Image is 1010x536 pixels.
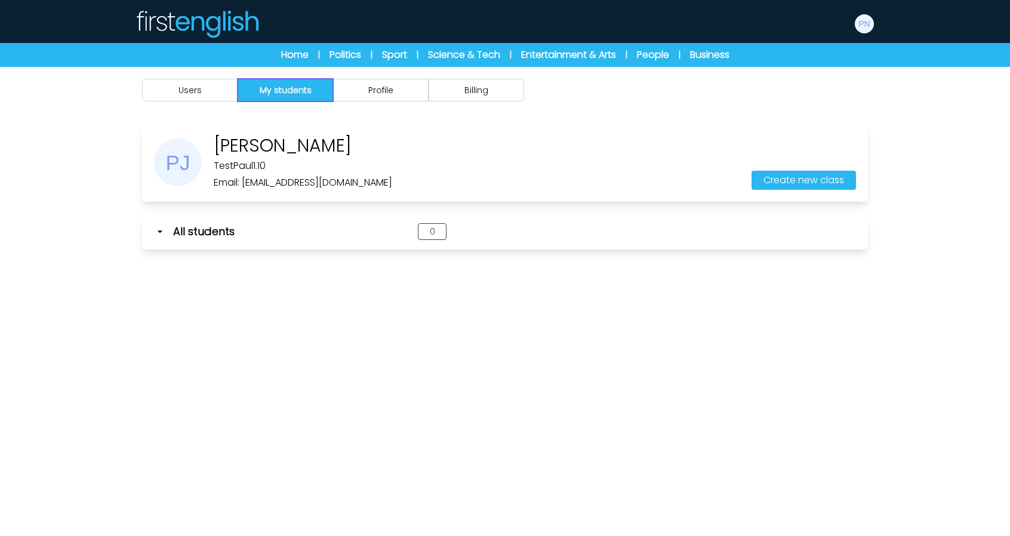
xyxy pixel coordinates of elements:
img: Logo [135,10,259,38]
a: Entertainment & Arts [521,48,616,62]
img: Paul Jonsonyk [154,138,202,186]
button: Create new class [752,171,856,190]
a: Sport [382,48,407,62]
button: Users [142,79,238,101]
span: | [371,49,372,61]
span: All students [173,223,235,240]
a: Science & Tech [428,48,500,62]
span: | [417,49,418,61]
span: | [626,49,627,61]
button: Billing [429,79,524,101]
span: | [679,49,680,61]
a: Politics [330,48,361,62]
a: People [637,48,669,62]
span: 0 [418,223,447,240]
button: Profile [333,79,429,101]
button: All students 0 [142,214,868,249]
img: Paul Gream test name [855,14,874,33]
a: Home [281,48,309,62]
span: | [510,49,512,61]
p: TestPaul1.10 [214,159,392,173]
p: Email: [EMAIL_ADDRESS][DOMAIN_NAME] [214,175,392,190]
a: Business [690,48,729,62]
p: [PERSON_NAME] [214,135,392,156]
button: My students [238,79,333,101]
span: | [318,49,320,61]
